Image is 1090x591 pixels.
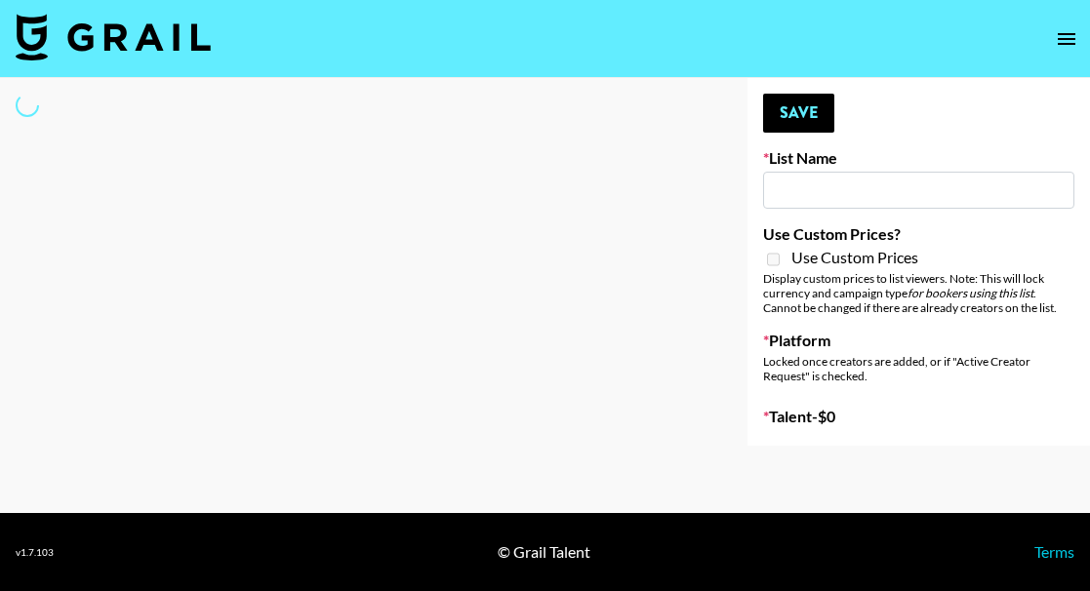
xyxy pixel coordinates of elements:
[1047,20,1086,59] button: open drawer
[763,407,1074,426] label: Talent - $ 0
[763,94,834,133] button: Save
[16,546,54,559] div: v 1.7.103
[498,542,590,562] div: © Grail Talent
[763,148,1074,168] label: List Name
[763,331,1074,350] label: Platform
[16,14,211,60] img: Grail Talent
[1034,542,1074,561] a: Terms
[791,248,918,267] span: Use Custom Prices
[763,271,1074,315] div: Display custom prices to list viewers. Note: This will lock currency and campaign type . Cannot b...
[763,354,1074,383] div: Locked once creators are added, or if "Active Creator Request" is checked.
[763,224,1074,244] label: Use Custom Prices?
[908,286,1033,300] em: for bookers using this list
